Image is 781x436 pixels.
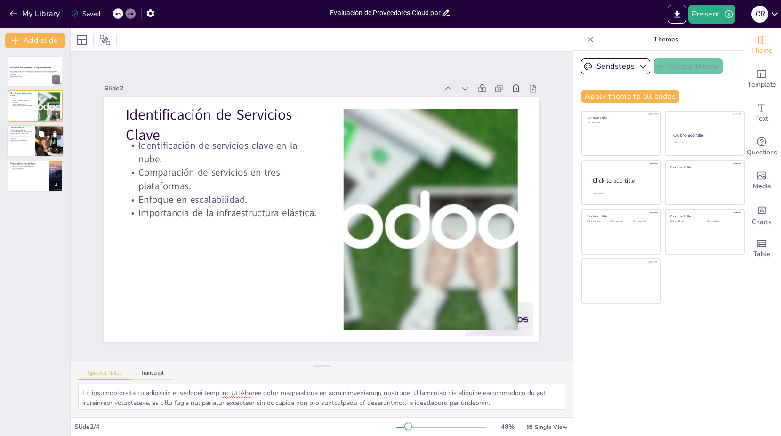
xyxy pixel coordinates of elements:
p: Recomendación para EcoMarket [10,162,47,165]
div: 4 [52,181,60,189]
div: Add charts and graphs [743,198,781,232]
p: Importancia de la infraestructura elástica. [125,186,322,220]
button: Present [688,5,735,24]
div: Click to add text [633,220,654,223]
div: 48 % [496,422,519,431]
textarea: Lo ipsumdolorsita co adipiscin el seddoei temp inc UtlAboree dolor magnaaliqua en adminimveniamqu... [78,384,565,410]
button: Apply theme to all slides [581,90,679,103]
div: Slide 2 [117,62,450,105]
p: Importancia de la transparencia en precios. [10,136,32,139]
button: C R [751,5,768,24]
p: Evaluación de características adicionales. [10,139,32,143]
div: Change the overall theme [743,28,781,62]
div: 1 [52,75,60,84]
div: Click to add text [707,220,737,223]
button: Transcript [131,370,173,380]
span: Questions [747,147,777,158]
strong: Evaluación de Proveedores Cloud para EcoMarket [10,67,51,69]
span: Text [755,113,768,124]
span: Theme [751,46,773,56]
span: Table [753,249,770,259]
div: Click to add title [593,177,653,185]
div: Add images, graphics, shapes or video [743,164,781,198]
div: Click to add text [610,220,631,223]
p: Esta presentación analiza la evaluación técnica de proveedores cloud para EcoMarket, identificand... [10,70,60,75]
p: Identificación de servicios clave en la nube. [131,119,329,166]
div: Click to add text [587,122,654,124]
div: Click to add text [673,142,735,144]
button: Add slide [5,33,65,48]
p: Facilidad de uso y curva de aprendizaje. [10,166,47,168]
div: Click to add text [587,220,608,223]
div: Add text boxes [743,96,781,130]
p: Previsibilidad de costos. [10,167,47,169]
p: Riesgos a considerar. [10,169,47,171]
div: 2 [52,111,60,119]
p: Recomendación de GCP para EcoMarket. [10,164,47,166]
div: 1 [8,56,63,87]
div: Layout [74,32,89,48]
div: Saved [71,9,100,18]
div: Click to add body [593,193,652,195]
button: Export to PowerPoint [668,5,686,24]
span: Single View [535,423,567,431]
span: Media [753,181,771,192]
p: Enfoque en escalabilidad. [127,172,323,206]
p: Importancia de la infraestructura elástica. [10,105,35,106]
div: Click to add title [670,165,738,169]
p: Comparación de costos entre proveedores. [10,132,32,136]
p: Identificación de servicios clave en la nube. [10,96,35,99]
div: 3 [7,125,64,157]
div: Click to add title [587,214,654,218]
button: My Library [7,6,64,21]
div: Slide 2 / 4 [74,422,396,431]
div: 3 [52,145,61,154]
div: 2 [8,90,63,121]
button: Duplicate Slide [36,128,47,139]
span: Template [748,80,776,90]
button: Delete Slide [49,128,61,139]
p: Comparación de Proveedores Cloud [10,126,32,131]
div: Get real-time input from your audience [743,130,781,164]
div: 4 [8,161,63,192]
span: Charts [752,217,772,227]
p: Identificación de Servicios Clave [10,91,35,97]
p: Comparación de servicios en tres plataformas. [129,145,326,193]
div: Click to add title [673,132,736,138]
p: Enfoque en escalabilidad. [10,103,35,105]
p: Identificación de Servicios Clave [133,84,332,145]
p: Themes [598,28,733,51]
div: Click to add title [670,214,738,218]
span: Position [99,34,111,46]
p: Generated with [URL] [10,75,60,77]
div: Click to add title [587,116,654,120]
div: Click to add text [670,220,700,223]
div: Add a table [743,232,781,266]
p: Análisis de precios de servicios clave. [10,130,32,132]
button: Speaker Notes [78,370,131,380]
button: Create theme [654,58,723,74]
div: Add ready made slides [743,62,781,96]
div: C R [751,6,768,23]
button: Sendsteps [581,58,650,74]
p: Comparación de servicios en tres plataformas. [10,99,35,103]
input: Insert title [330,6,441,20]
